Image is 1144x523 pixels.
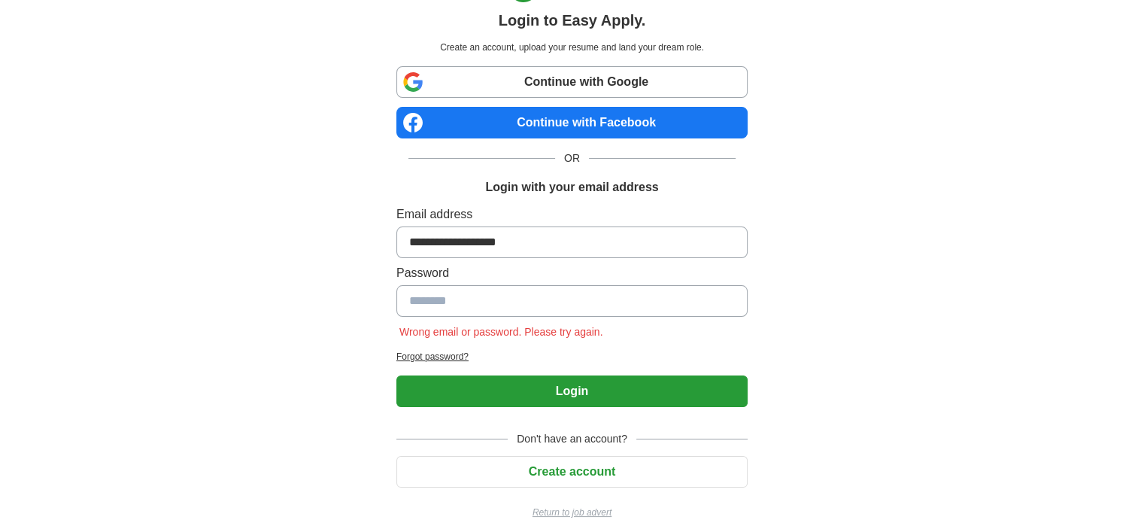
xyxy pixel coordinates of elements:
span: Don't have an account? [508,431,636,447]
a: Create account [396,465,748,478]
label: Password [396,264,748,282]
button: Create account [396,456,748,488]
span: Wrong email or password. Please try again. [396,326,606,338]
a: Return to job advert [396,506,748,519]
a: Continue with Facebook [396,107,748,138]
span: OR [555,151,589,166]
a: Continue with Google [396,66,748,98]
h1: Login to Easy Apply. [499,9,646,32]
h1: Login with your email address [485,178,658,196]
label: Email address [396,205,748,223]
button: Login [396,376,748,407]
a: Forgot password? [396,350,748,363]
p: Create an account, upload your resume and land your dream role. [399,41,745,54]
